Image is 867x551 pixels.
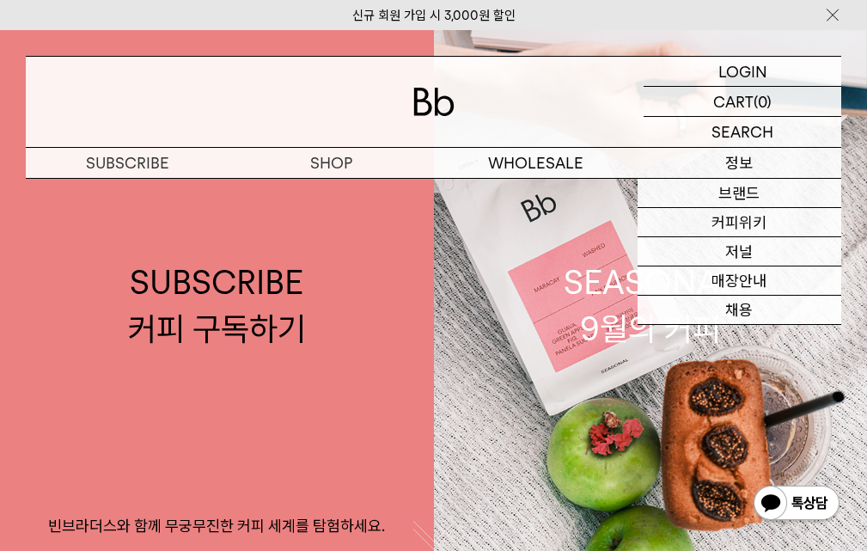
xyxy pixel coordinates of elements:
[638,296,841,325] a: 채용
[644,57,841,87] a: LOGIN
[229,148,433,178] a: SHOP
[754,87,772,116] p: (0)
[638,148,841,178] p: 정보
[564,260,737,351] div: SEASONAL 9월의 커피
[352,8,516,23] a: 신규 회원 가입 시 3,000원 할인
[434,148,638,178] p: WHOLESALE
[713,87,754,116] p: CART
[638,179,841,208] a: 브랜드
[638,208,841,237] a: 커피위키
[711,117,773,147] p: SEARCH
[752,484,841,525] img: 카카오톡 채널 1:1 채팅 버튼
[638,237,841,266] a: 저널
[413,88,455,116] img: 로고
[26,148,229,178] a: SUBSCRIBE
[644,87,841,117] a: CART (0)
[638,266,841,296] a: 매장안내
[718,57,767,86] p: LOGIN
[128,260,306,351] div: SUBSCRIBE 커피 구독하기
